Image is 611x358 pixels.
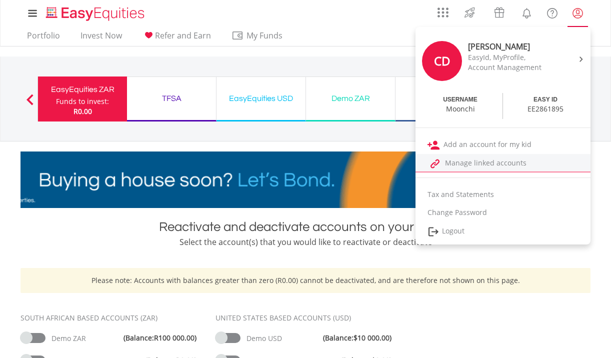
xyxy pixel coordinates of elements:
div: Select the account(s) that you would like to reactivate or deactivate [20,236,590,248]
span: Demo USD [246,333,282,343]
span: Demo ZAR [51,333,86,343]
div: Please note: Accounts with balances greater than zero (R0.00) cannot be deactivated, and are ther... [20,268,590,293]
div: EasyEquities ZAR [44,82,121,96]
div: EasyId, MyProfile, [468,52,552,62]
img: grid-menu-icon.svg [437,7,448,18]
img: EasyEquities_Logo.png [44,5,148,22]
div: EE2861895 [527,104,563,114]
a: Manage linked accounts [415,154,590,172]
div: [PERSON_NAME] [468,41,552,52]
div: TFSA [133,91,210,105]
a: AppsGrid [431,2,455,18]
a: Tax and Statements [415,185,590,203]
a: CD [PERSON_NAME] EasyId, MyProfile, Account Management USERNAME Moonchi EASY ID EE2861895 [415,29,590,122]
a: My Profile [565,2,590,24]
span: (Balance: ) [123,333,196,343]
div: Funds to invest: [56,96,109,106]
a: Home page [42,2,148,22]
div: Demo ZAR [312,91,389,105]
span: (Balance: ) [323,333,391,343]
a: Logout [415,221,590,242]
img: EasyMortage Promotion Banner [20,151,590,208]
span: $10 000.00 [353,333,389,342]
a: Portfolio [23,30,64,46]
span: Refer and Earn [155,30,211,41]
div: Reactivate and deactivate accounts on your profile [20,218,590,236]
div: UNITED STATES BASED ACCOUNTS (USD) [215,313,395,323]
span: My Funds [231,29,297,42]
img: vouchers-v2.svg [491,4,507,20]
a: FAQ's and Support [539,2,565,22]
div: Moonchi [446,104,475,114]
a: Change Password [415,203,590,221]
div: EasyEquities USD [222,91,299,105]
a: Invest Now [76,30,126,46]
img: thrive-v2.svg [461,4,478,20]
a: Notifications [514,2,539,22]
div: Demo USD [401,91,478,105]
div: Account Management [468,62,552,72]
a: Add an account for my kid [415,135,590,154]
div: SOUTH AFRICAN BASED ACCOUNTS (ZAR) [20,313,200,323]
div: USERNAME [443,95,477,104]
div: EASY ID [533,95,557,104]
a: Refer and Earn [138,30,215,46]
span: R0.00 [73,106,92,116]
div: CD [422,41,462,81]
a: Vouchers [484,2,514,20]
span: R100 000.00 [154,333,194,342]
